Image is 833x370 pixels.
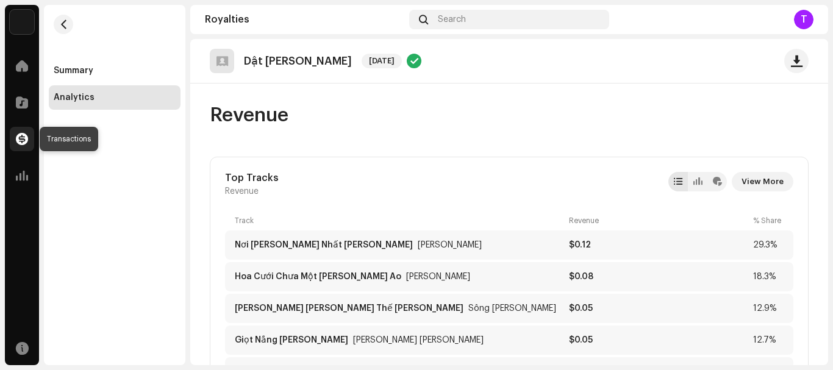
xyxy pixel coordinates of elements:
div: Nơi Yên Bình Nhất Thế Gian [235,240,413,250]
div: 12.9% [753,304,784,313]
span: Search [438,15,466,24]
div: 18.3% [753,272,784,282]
div: Top Tracks [225,172,279,184]
div: $0.05 [569,335,748,345]
div: Analytics [54,93,95,102]
div: Hoa Cưới Chưa Một Lần Cài Áo [406,272,470,282]
div: Duyên Mình Mỏng Mảnh Thế Thôi [468,304,556,313]
re-m-nav-item: Analytics [49,85,181,110]
div: Revenue [569,216,748,226]
div: 12.7% [753,335,784,345]
img: de0d2825-999c-4937-b35a-9adca56ee094 [10,10,34,34]
div: % Share [753,216,784,226]
div: Duyên Mình Mỏng Mảnh Thế Thôi [235,304,463,313]
p: Dật [PERSON_NAME] [244,55,352,68]
div: 29.3% [753,240,784,250]
div: $0.12 [569,240,748,250]
span: Revenue [210,103,288,127]
div: $0.05 [569,304,748,313]
span: View More [742,169,784,194]
div: Giọt Nắng Tháng Giêng [353,335,484,345]
div: $0.08 [569,272,748,282]
div: T [794,10,813,29]
div: Nơi Yên Bình Nhất Thế Gian [418,240,482,250]
span: Revenue [225,187,259,196]
div: Track [235,216,564,226]
div: Giọt Nắng Tháng Giêng [235,335,348,345]
button: View More [732,172,793,191]
div: Summary [54,66,93,76]
re-m-nav-item: Summary [49,59,181,83]
div: Royalties [205,15,404,24]
div: Hoa Cưới Chưa Một Lần Cài Áo [235,272,401,282]
span: [DATE] [362,54,402,68]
